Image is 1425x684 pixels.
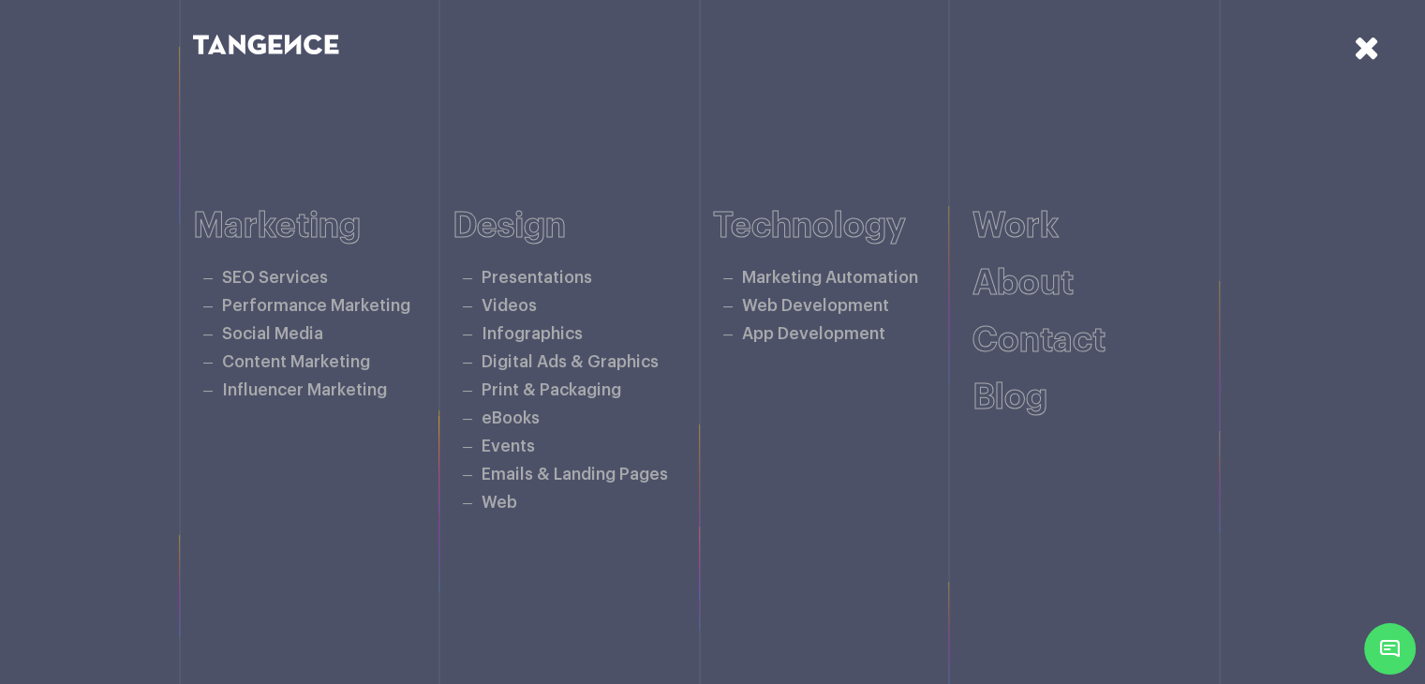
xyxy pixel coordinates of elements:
a: Blog [972,380,1047,415]
h6: Technology [713,207,973,245]
a: eBooks [482,410,540,426]
a: Emails & Landing Pages [482,467,668,483]
a: SEO Services [222,270,328,286]
a: Contact [972,323,1106,358]
a: Events [482,439,535,454]
a: Web [482,495,517,511]
a: Videos [482,298,537,314]
a: Social Media [222,326,323,342]
a: Infographics [482,326,583,342]
a: Marketing Automation [742,270,918,286]
a: App Development [742,326,885,342]
span: Chat Widget [1364,623,1416,675]
h6: Marketing [193,207,453,245]
a: Influencer Marketing [222,382,387,398]
a: Presentations [482,270,592,286]
a: Performance Marketing [222,298,410,314]
h6: Design [453,207,713,245]
a: Web Development [742,298,889,314]
a: About [972,266,1074,301]
a: Print & Packaging [482,382,621,398]
a: Content Marketing [222,354,370,370]
a: Digital Ads & Graphics [482,354,659,370]
a: Work [972,209,1059,244]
